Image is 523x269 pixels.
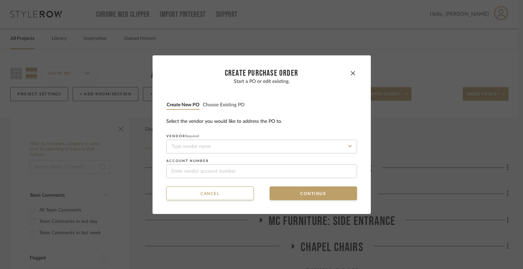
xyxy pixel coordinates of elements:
[166,102,200,108] button: Create new PO
[166,140,357,153] input: Type vendor name
[185,134,199,138] span: Required
[175,69,349,77] div: CREATE Purchase order
[166,159,357,163] label: Account number
[166,164,357,178] input: Enter vendor account number
[166,79,357,85] p: Start a PO or edit existing.
[166,134,357,138] label: Vendor
[166,186,254,200] button: Cancel
[270,186,357,200] button: Continue
[166,118,357,125] div: Select the vendor you would like to address the PO to.
[202,102,245,108] button: Choose existing PO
